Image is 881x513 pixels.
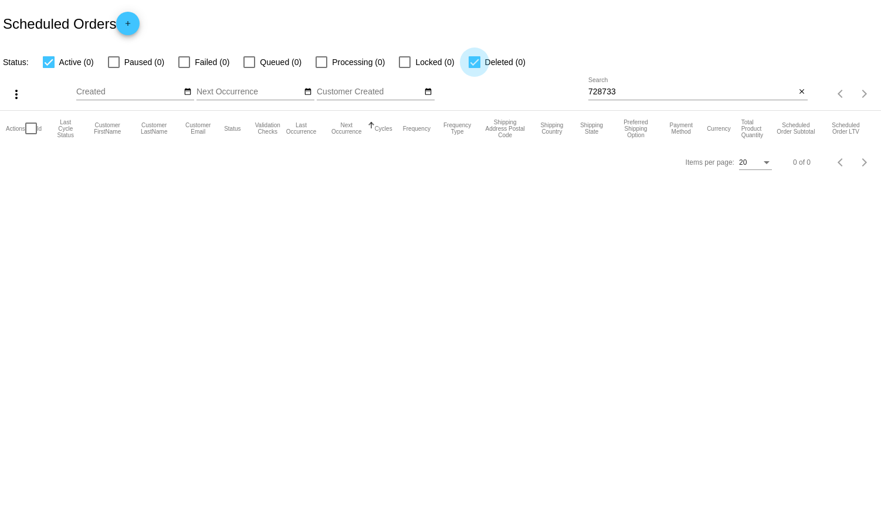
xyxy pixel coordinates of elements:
button: Change sorting for NextOccurrenceUtc [329,122,364,135]
span: Status: [3,57,29,67]
span: 20 [739,158,747,167]
input: Customer Created [317,87,422,97]
span: Active (0) [59,55,94,69]
button: Change sorting for PreferredShippingOption [616,119,656,138]
h2: Scheduled Orders [3,12,140,35]
mat-icon: more_vert [9,87,23,101]
span: Queued (0) [260,55,301,69]
button: Clear [795,86,808,98]
input: Created [76,87,182,97]
button: Change sorting for CurrencyIso [707,125,731,132]
button: Previous page [829,151,853,174]
mat-select: Items per page: [739,159,772,167]
button: Change sorting for CustomerFirstName [89,122,126,135]
button: Change sorting for CustomerLastName [136,122,172,135]
button: Change sorting for ShippingState [578,122,606,135]
mat-header-cell: Total Product Quantity [741,111,775,146]
button: Change sorting for LifetimeValue [827,122,865,135]
mat-header-cell: Validation Checks [252,111,284,146]
button: Change sorting for Status [224,125,240,132]
span: Locked (0) [415,55,454,69]
button: Change sorting for LastOccurrenceUtc [284,122,318,135]
button: Next page [853,82,876,106]
button: Change sorting for Frequency [403,125,431,132]
button: Next page [853,151,876,174]
button: Change sorting for FrequencyType [441,122,474,135]
mat-icon: add [121,19,135,33]
div: 0 of 0 [793,158,811,167]
button: Change sorting for LastProcessingCycleId [52,119,79,138]
button: Change sorting for ShippingCountry [537,122,567,135]
span: Paused (0) [124,55,164,69]
mat-icon: date_range [184,87,192,97]
span: Processing (0) [332,55,385,69]
mat-icon: date_range [424,87,432,97]
mat-header-cell: Actions [6,111,25,146]
input: Next Occurrence [196,87,302,97]
button: Change sorting for Cycles [375,125,392,132]
button: Change sorting for PaymentMethod.Type [666,122,696,135]
button: Previous page [829,82,853,106]
button: Change sorting for Subtotal [775,122,816,135]
div: Items per page: [686,158,734,167]
button: Change sorting for ShippingPostcode [484,119,526,138]
span: Deleted (0) [485,55,526,69]
button: Change sorting for Id [37,125,42,132]
span: Failed (0) [195,55,229,69]
mat-icon: date_range [304,87,312,97]
mat-icon: close [798,87,806,97]
input: Search [588,87,795,97]
button: Change sorting for CustomerEmail [182,122,214,135]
